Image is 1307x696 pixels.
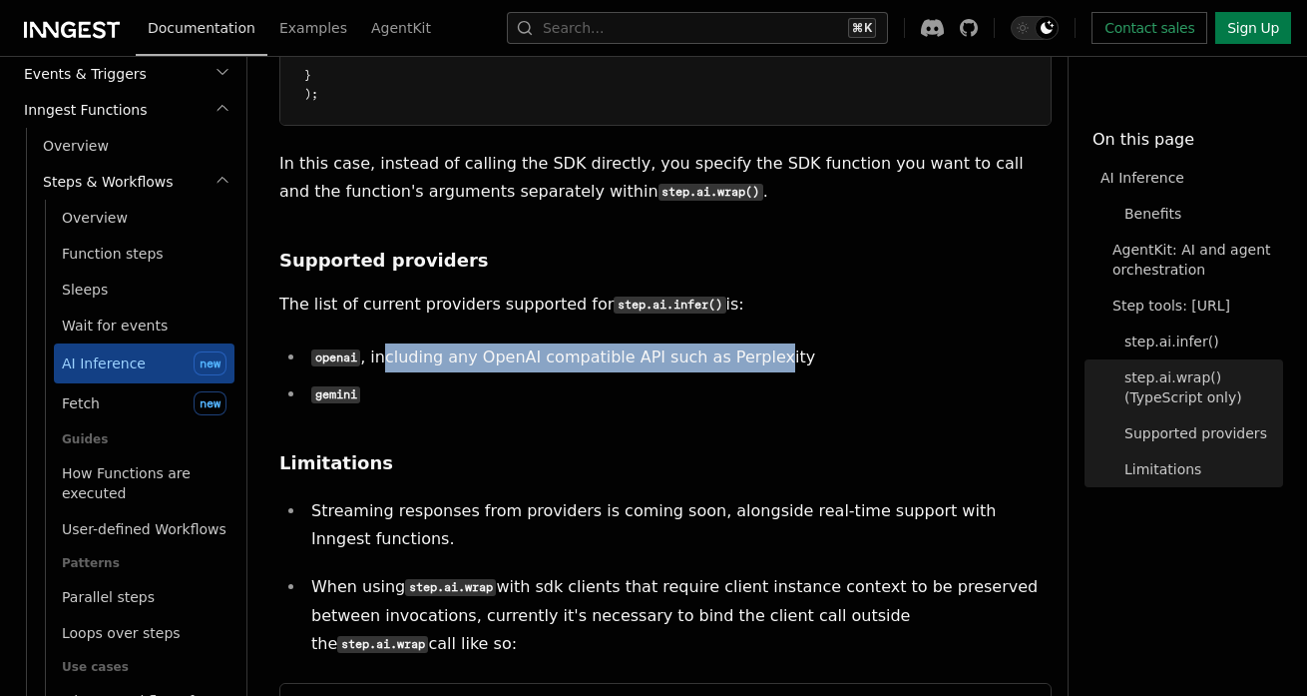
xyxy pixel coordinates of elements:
kbd: ⌘K [848,18,876,38]
span: Supported providers [1124,423,1267,443]
span: How Functions are executed [62,465,191,501]
p: When using with sdk clients that require client instance context to be preserved between invocati... [311,573,1052,659]
span: AI Inference [62,355,146,371]
a: Limitations [279,449,393,477]
code: gemini [311,386,360,403]
a: Fetchnew [54,383,234,423]
a: Loops over steps [54,615,234,651]
button: Search...⌘K [507,12,888,44]
a: Supported providers [1116,415,1283,451]
a: Supported providers [279,247,488,275]
a: Contact sales [1091,12,1207,44]
li: , including any OpenAI compatible API such as Perplexity [305,344,1052,372]
span: Sleeps [62,282,108,298]
span: Examples [279,20,347,36]
span: Documentation [148,20,255,36]
a: Step tools: [URL] [1104,288,1283,324]
a: Parallel steps [54,579,234,615]
span: new [194,391,226,415]
p: Streaming responses from providers is coming soon, alongside real-time support with Inngest funct... [311,497,1052,553]
span: Overview [62,210,128,226]
span: AgentKit: AI and agent orchestration [1112,240,1283,280]
a: step.ai.infer() [1116,324,1283,359]
a: AI Inferencenew [54,344,234,383]
a: Sign Up [1215,12,1291,44]
button: Events & Triggers [16,56,234,92]
span: Guides [54,423,234,455]
span: step.ai.infer() [1124,332,1219,351]
span: Events & Triggers [16,64,147,84]
a: AgentKit [359,6,443,54]
p: In this case, instead of calling the SDK directly, you specify the SDK function you want to call ... [279,150,1052,207]
span: Wait for events [62,318,168,334]
span: Inngest Functions [16,100,147,120]
span: Fetch [62,395,100,411]
code: step.ai.wrap [405,579,496,596]
code: openai [311,349,360,366]
a: Function steps [54,236,234,272]
span: Steps & Workflows [35,172,174,192]
code: step.ai.infer() [614,297,725,314]
span: Overview [43,138,109,154]
code: step.ai.wrap() [658,184,763,201]
span: Patterns [54,547,234,579]
span: Step tools: [URL] [1112,296,1230,316]
a: Examples [267,6,359,54]
a: How Functions are executed [54,455,234,511]
a: Benefits [1116,196,1283,232]
h4: On this page [1092,128,1283,160]
a: step.ai.wrap() (TypeScript only) [1116,359,1283,415]
a: Limitations [1116,451,1283,487]
span: User-defined Workflows [62,521,226,537]
a: Wait for events [54,308,234,344]
a: Overview [54,200,234,236]
span: } [304,68,311,82]
button: Inngest Functions [16,92,234,128]
a: User-defined Workflows [54,511,234,547]
a: Documentation [136,6,267,56]
a: AI Inference [1092,160,1283,196]
span: AgentKit [371,20,431,36]
code: step.ai.wrap [337,636,428,653]
a: Sleeps [54,272,234,308]
button: Steps & Workflows [35,164,234,200]
p: The list of current providers supported for is: [279,291,1052,320]
span: Loops over steps [62,625,181,641]
span: Function steps [62,246,164,262]
span: ); [304,87,318,101]
span: step.ai.wrap() (TypeScript only) [1124,367,1283,407]
span: Limitations [1124,459,1201,479]
span: AI Inference [1100,168,1184,188]
span: Parallel steps [62,589,155,605]
span: Benefits [1124,204,1181,224]
span: new [194,351,226,375]
a: AgentKit: AI and agent orchestration [1104,232,1283,288]
button: Toggle dark mode [1011,16,1059,40]
span: Use cases [54,651,234,683]
a: Overview [35,128,234,164]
